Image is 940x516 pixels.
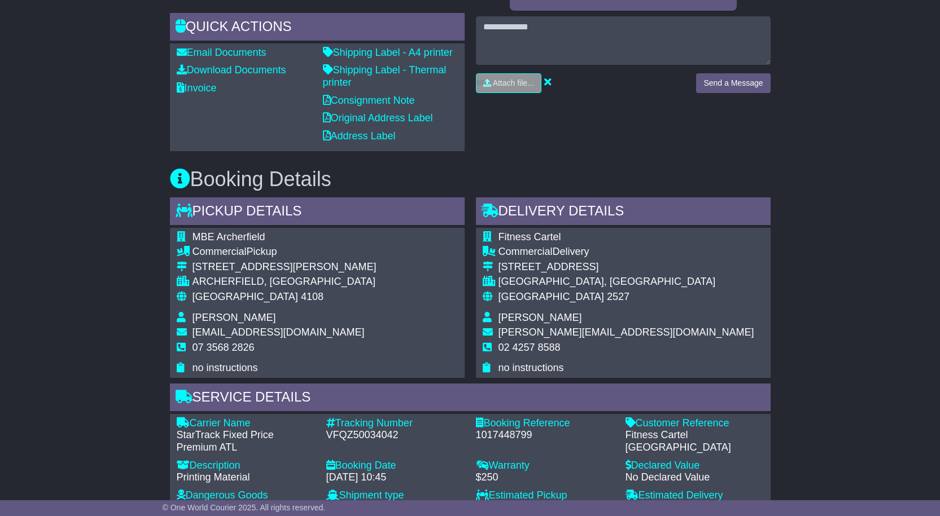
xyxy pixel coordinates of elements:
[323,95,415,106] a: Consignment Note
[499,246,553,257] span: Commercial
[626,460,764,472] div: Declared Value
[626,417,764,430] div: Customer Reference
[626,429,764,453] div: Fitness Cartel [GEOGRAPHIC_DATA]
[499,312,582,323] span: [PERSON_NAME]
[476,471,614,484] div: $250
[177,47,266,58] a: Email Documents
[326,460,465,472] div: Booking Date
[499,276,754,288] div: [GEOGRAPHIC_DATA], [GEOGRAPHIC_DATA]
[607,291,629,302] span: 2527
[177,489,315,502] div: Dangerous Goods
[476,489,614,502] div: Estimated Pickup
[193,276,377,288] div: ARCHERFIELD, [GEOGRAPHIC_DATA]
[193,231,265,242] span: MBE Archerfield
[323,47,453,58] a: Shipping Label - A4 printer
[326,417,465,430] div: Tracking Number
[170,13,465,43] div: Quick Actions
[626,489,764,502] div: Estimated Delivery
[499,261,754,274] div: [STREET_ADDRESS]
[499,327,754,338] span: [PERSON_NAME][EMAIL_ADDRESS][DOMAIN_NAME]
[499,362,564,373] span: no instructions
[193,261,377,274] div: [STREET_ADDRESS][PERSON_NAME]
[193,312,276,323] span: [PERSON_NAME]
[326,489,465,502] div: Shipment type
[301,291,323,302] span: 4108
[170,197,465,228] div: Pickup Details
[177,460,315,472] div: Description
[193,342,255,353] span: 07 3568 2826
[193,246,247,257] span: Commercial
[326,471,465,484] div: [DATE] 10:45
[323,130,396,142] a: Address Label
[499,342,561,353] span: 02 4257 8588
[193,291,298,302] span: [GEOGRAPHIC_DATA]
[193,327,365,338] span: [EMAIL_ADDRESS][DOMAIN_NAME]
[193,362,258,373] span: no instructions
[626,471,764,484] div: No Declared Value
[170,168,771,191] h3: Booking Details
[476,417,614,430] div: Booking Reference
[476,460,614,472] div: Warranty
[177,429,315,453] div: StarTrack Fixed Price Premium ATL
[323,112,433,124] a: Original Address Label
[170,383,771,414] div: Service Details
[163,503,326,512] span: © One World Courier 2025. All rights reserved.
[476,197,771,228] div: Delivery Details
[177,82,217,94] a: Invoice
[326,429,465,442] div: VFQZ50034042
[177,64,286,76] a: Download Documents
[696,73,770,93] button: Send a Message
[476,429,614,442] div: 1017448799
[499,231,561,242] span: Fitness Cartel
[499,291,604,302] span: [GEOGRAPHIC_DATA]
[193,246,377,258] div: Pickup
[323,64,447,88] a: Shipping Label - Thermal printer
[499,246,754,258] div: Delivery
[177,417,315,430] div: Carrier Name
[177,471,315,484] div: Printing Material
